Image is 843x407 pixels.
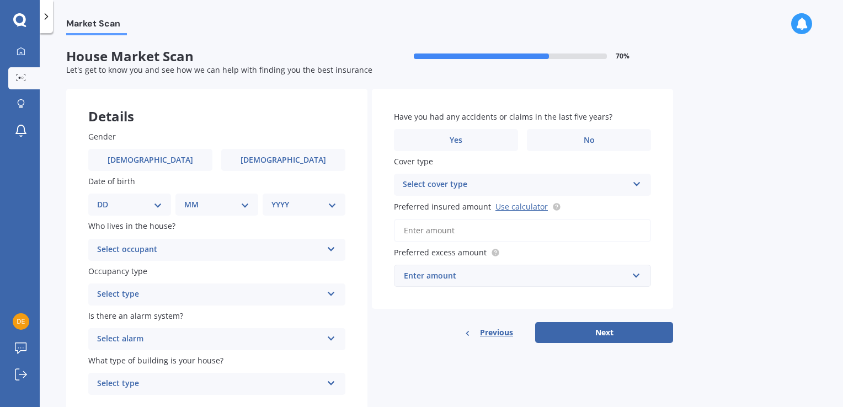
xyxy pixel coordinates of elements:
span: Have you had any accidents or claims in the last five years? [394,111,612,122]
span: Previous [480,324,513,341]
input: Enter amount [394,219,651,242]
a: Use calculator [495,201,548,212]
div: Details [66,89,367,122]
span: Preferred insured amount [394,201,491,212]
span: [DEMOGRAPHIC_DATA] [108,156,193,165]
span: Occupancy type [88,266,147,276]
span: Is there an alarm system? [88,310,183,321]
span: Let's get to know you and see how we can help with finding you the best insurance [66,65,372,75]
span: Preferred excess amount [394,247,487,258]
span: No [584,136,595,145]
img: 2ff3926d4f476b1a321f8c282d18e30b [13,313,29,330]
span: Date of birth [88,176,135,186]
span: Who lives in the house? [88,221,175,232]
div: Select type [97,288,322,301]
span: Cover type [394,156,433,167]
span: What type of building is your house? [88,355,223,366]
span: 70 % [616,52,629,60]
span: Gender [88,131,116,142]
button: Next [535,322,673,343]
span: Market Scan [66,18,127,33]
span: Yes [450,136,462,145]
span: [DEMOGRAPHIC_DATA] [241,156,326,165]
div: Select cover type [403,178,628,191]
div: Select type [97,377,322,390]
span: House Market Scan [66,49,370,65]
div: Enter amount [404,270,628,282]
div: Select occupant [97,243,322,256]
div: Select alarm [97,333,322,346]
